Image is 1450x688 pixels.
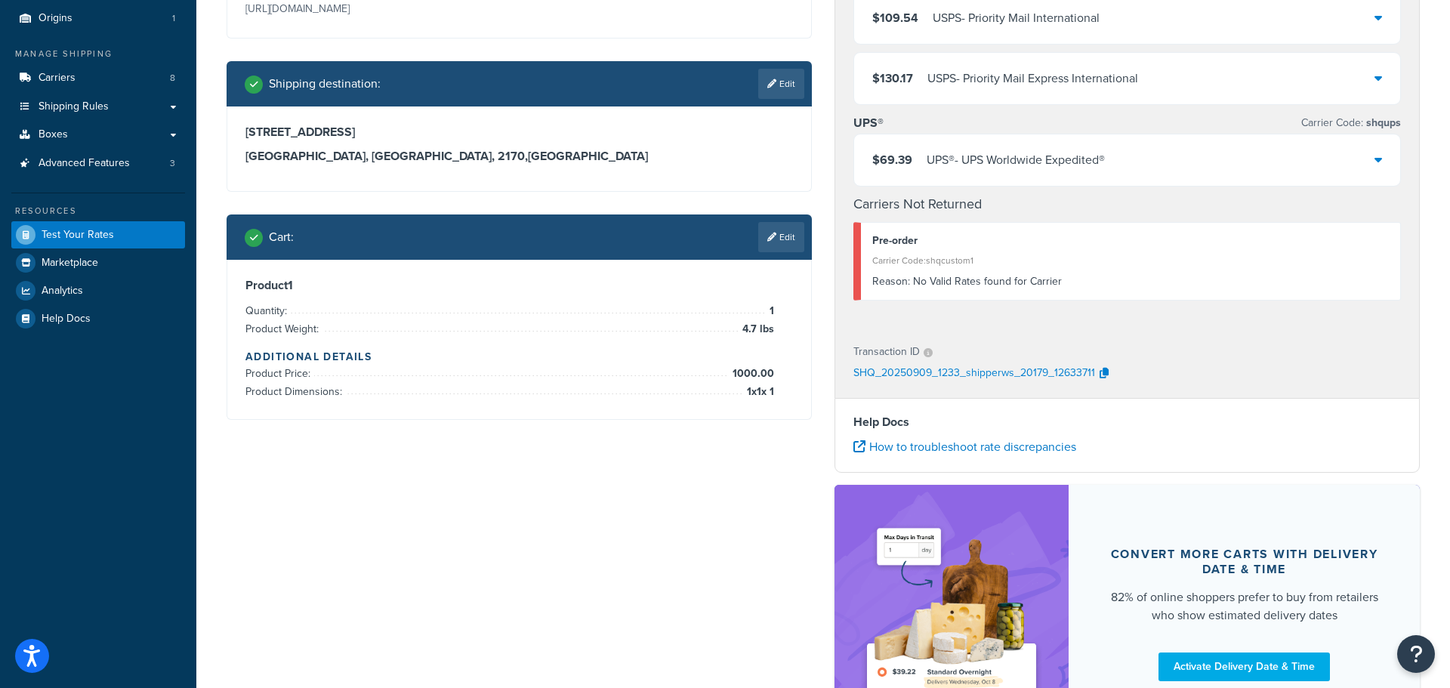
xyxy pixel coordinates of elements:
div: Convert more carts with delivery date & time [1105,547,1384,577]
div: 82% of online shoppers prefer to buy from retailers who show estimated delivery dates [1105,588,1384,625]
span: Product Weight: [245,321,322,337]
h3: Product 1 [245,278,793,293]
a: Analytics [11,277,185,304]
span: Carriers [39,72,76,85]
div: Pre-order [872,230,1389,251]
span: Quantity: [245,303,291,319]
a: Marketplace [11,249,185,276]
button: Open Resource Center [1397,635,1435,673]
span: Analytics [42,285,83,298]
h3: UPS® [853,116,884,131]
a: Help Docs [11,305,185,332]
span: $69.39 [872,151,912,168]
div: USPS - Priority Mail Express International [927,68,1138,89]
p: Carrier Code: [1301,113,1401,134]
span: Product Price: [245,366,314,381]
a: Edit [758,222,804,252]
a: Test Your Rates [11,221,185,248]
span: shqups [1363,115,1401,131]
div: Manage Shipping [11,48,185,60]
a: Edit [758,69,804,99]
h3: [GEOGRAPHIC_DATA], [GEOGRAPHIC_DATA], 2170 , [GEOGRAPHIC_DATA] [245,149,793,164]
div: Carrier Code: shqcustom1 [872,250,1389,271]
h2: Cart : [269,230,294,244]
span: $109.54 [872,9,918,26]
span: 4.7 lbs [739,320,774,338]
span: Reason: [872,273,910,289]
p: SHQ_20250909_1233_shipperws_20179_12633711 [853,363,1095,385]
span: 1 x 1 x 1 [743,383,774,401]
h4: Additional Details [245,349,793,365]
div: USPS - Priority Mail International [933,8,1100,29]
h4: Help Docs [853,413,1401,431]
span: Boxes [39,128,68,141]
span: Help Docs [42,313,91,325]
div: Resources [11,205,185,218]
a: Carriers8 [11,64,185,92]
p: Transaction ID [853,341,920,363]
span: 3 [170,157,175,170]
li: Origins [11,5,185,32]
span: 1000.00 [729,365,774,383]
li: Advanced Features [11,150,185,177]
a: Advanced Features3 [11,150,185,177]
a: Boxes [11,121,185,149]
h4: Carriers Not Returned [853,194,1401,214]
span: 1 [172,12,175,25]
span: Advanced Features [39,157,130,170]
span: Test Your Rates [42,229,114,242]
h2: Shipping destination : [269,77,381,91]
a: Shipping Rules [11,93,185,121]
a: How to troubleshoot rate discrepancies [853,438,1076,455]
span: $130.17 [872,69,913,87]
span: 8 [170,72,175,85]
div: No Valid Rates found for Carrier [872,271,1389,292]
span: 1 [766,302,774,320]
span: Marketplace [42,257,98,270]
li: Carriers [11,64,185,92]
h3: [STREET_ADDRESS] [245,125,793,140]
a: Origins1 [11,5,185,32]
div: UPS® - UPS Worldwide Expedited® [927,150,1105,171]
span: Origins [39,12,72,25]
span: Shipping Rules [39,100,109,113]
span: Product Dimensions: [245,384,346,400]
a: Activate Delivery Date & Time [1158,653,1330,681]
